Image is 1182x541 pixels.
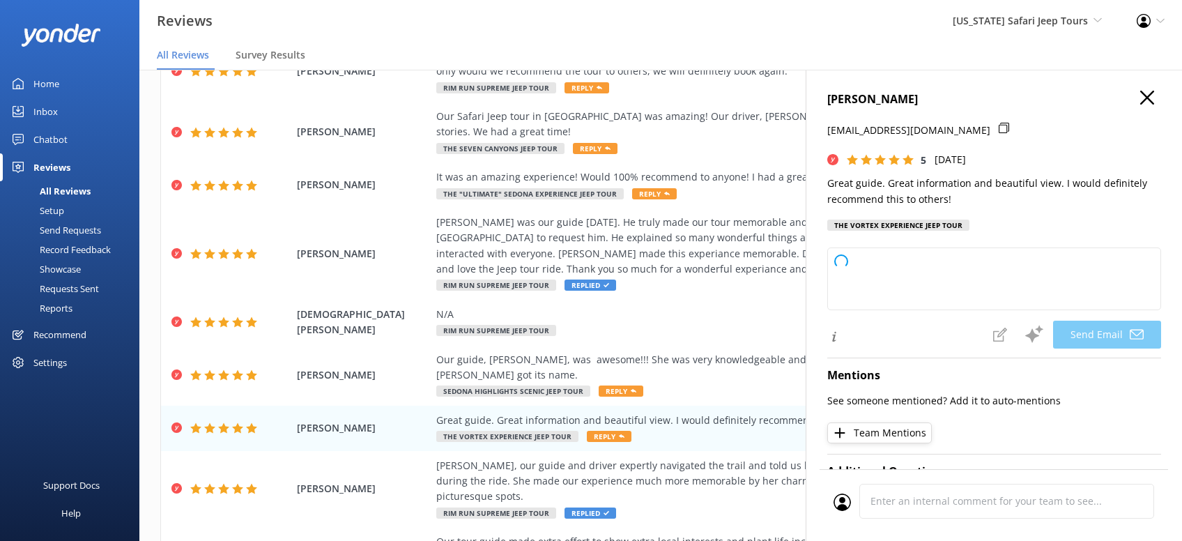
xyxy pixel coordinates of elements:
span: [PERSON_NAME] [297,481,429,496]
div: Setup [8,201,64,220]
span: [PERSON_NAME] [297,420,429,436]
span: [PERSON_NAME] [297,367,429,383]
a: Send Requests [8,220,139,240]
a: Reports [8,298,139,318]
h4: Additional Questions [827,463,1161,481]
button: Team Mentions [827,422,932,443]
span: The Vortex Experience Jeep Tour [436,431,578,442]
div: N/A [436,307,1066,322]
h3: Reviews [157,10,213,32]
div: Inbox [33,98,58,125]
div: Record Feedback [8,240,111,259]
p: [EMAIL_ADDRESS][DOMAIN_NAME] [827,123,990,138]
span: Rim Run Supreme Jeep Tour [436,508,556,519]
a: Record Feedback [8,240,139,259]
span: Reply [632,188,677,199]
img: yonder-white-logo.png [21,24,101,47]
p: Great guide. Great information and beautiful view. I would definitely recommend this to others! [827,176,1161,207]
span: Reply [599,386,643,397]
div: Settings [33,349,67,376]
div: Our guide, [PERSON_NAME], was awesome!!! She was very knowledgeable and interesting. Loved her st... [436,352,1066,383]
span: Reply [565,82,609,93]
span: [DEMOGRAPHIC_DATA][PERSON_NAME] [297,307,429,338]
div: Home [33,70,59,98]
div: Send Requests [8,220,101,240]
span: Replied [565,280,616,291]
div: Help [61,499,81,527]
a: Requests Sent [8,279,139,298]
span: The Seven Canyons Jeep Tour [436,143,565,154]
span: [PERSON_NAME] [297,124,429,139]
span: Rim Run Supreme Jeep Tour [436,325,556,336]
span: 5 [921,153,926,167]
p: See someone mentioned? Add it to auto-mentions [827,393,1161,409]
p: [DATE] [935,152,966,167]
span: Rim Run Supreme Jeep Tour [436,280,556,291]
span: Reply [587,431,631,442]
span: [US_STATE] Safari Jeep Tours [953,14,1088,27]
h4: Mentions [827,367,1161,385]
div: [PERSON_NAME] was our guide [DATE]. He truly made our tour memorable and will gladly tell anyone ... [436,215,1066,277]
div: Great guide. Great information and beautiful view. I would definitely recommend this to others! [436,413,1066,428]
span: The "Ultimate" Sedona Experience Jeep Tour [436,188,624,199]
div: Recommend [33,321,86,349]
button: Close [1140,91,1154,106]
span: Survey Results [236,48,305,62]
div: All Reviews [8,181,91,201]
div: Requests Sent [8,279,99,298]
a: All Reviews [8,181,139,201]
div: Support Docs [43,471,100,499]
div: It was an amazing experience! Would 100% recommend to anyone! I had a great time! [436,169,1066,185]
div: The Vortex Experience Jeep Tour [827,220,969,231]
span: Sedona Highlights Scenic Jeep Tour [436,386,590,397]
img: user_profile.svg [834,494,851,511]
span: Replied [565,508,616,519]
span: Rim Run Supreme Jeep Tour [436,82,556,93]
div: Our Safari Jeep tour in [GEOGRAPHIC_DATA] was amazing! Our driver, [PERSON_NAME], was knowledgeab... [436,109,1066,140]
a: Setup [8,201,139,220]
span: [PERSON_NAME] [297,246,429,261]
span: All Reviews [157,48,209,62]
div: Reports [8,298,72,318]
div: Reviews [33,153,70,181]
div: [PERSON_NAME], our guide and driver expertly navigated the trail and told us lots of interesting ... [436,458,1066,505]
span: [PERSON_NAME] [297,63,429,79]
a: Showcase [8,259,139,279]
div: Chatbot [33,125,68,153]
div: Showcase [8,259,81,279]
span: [PERSON_NAME] [297,177,429,192]
span: Reply [573,143,617,154]
h4: [PERSON_NAME] [827,91,1161,109]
